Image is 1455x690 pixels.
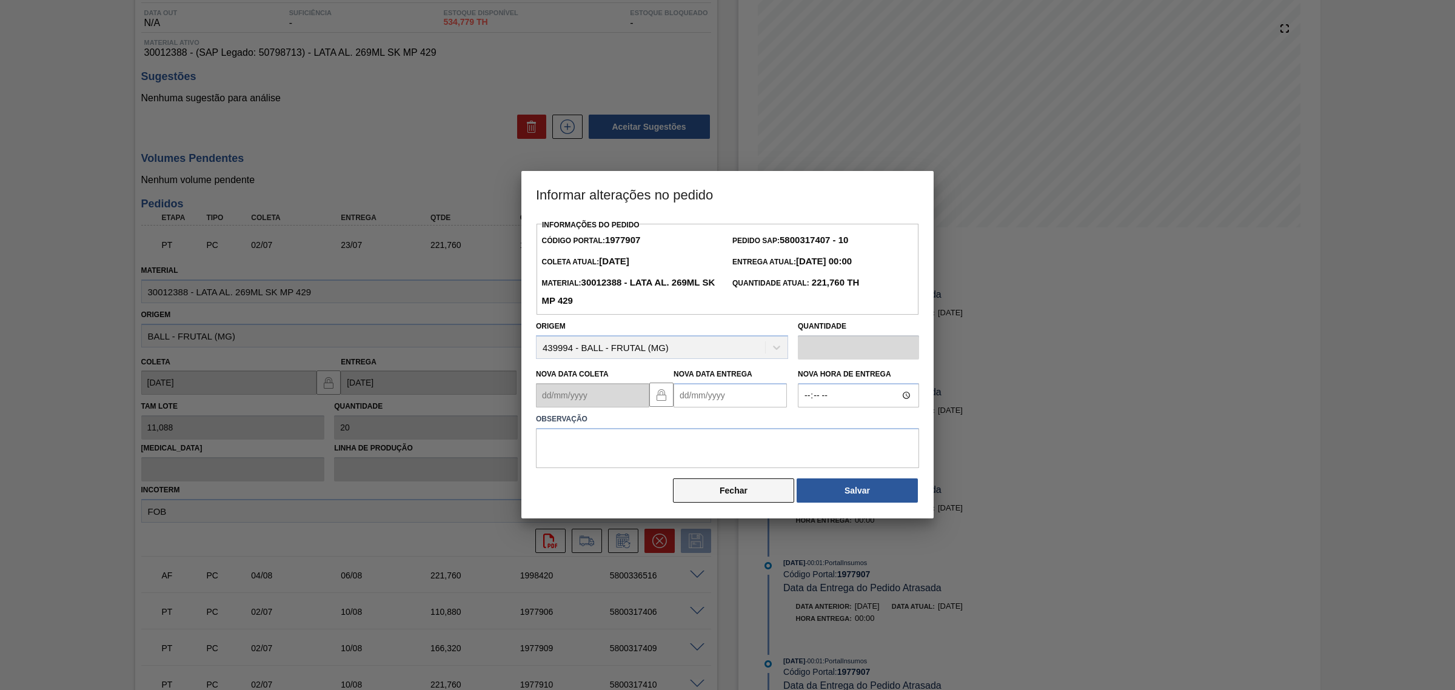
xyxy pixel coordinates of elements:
[541,258,629,266] span: Coleta Atual:
[536,410,919,428] label: Observação
[536,383,649,407] input: dd/mm/yyyy
[732,236,848,245] span: Pedido SAP:
[536,370,609,378] label: Nova Data Coleta
[673,478,794,503] button: Fechar
[732,258,852,266] span: Entrega Atual:
[536,322,566,330] label: Origem
[780,235,848,245] strong: 5800317407 - 10
[542,221,640,229] label: Informações do Pedido
[798,322,846,330] label: Quantidade
[654,387,669,402] img: locked
[674,370,752,378] label: Nova Data Entrega
[796,256,852,266] strong: [DATE] 00:00
[521,171,934,217] h3: Informar alterações no pedido
[809,277,860,287] strong: 221,760 TH
[798,366,919,383] label: Nova Hora de Entrega
[605,235,640,245] strong: 1977907
[674,383,787,407] input: dd/mm/yyyy
[732,279,859,287] span: Quantidade Atual:
[541,279,715,306] span: Material:
[797,478,918,503] button: Salvar
[541,236,640,245] span: Código Portal:
[599,256,629,266] strong: [DATE]
[541,277,715,306] strong: 30012388 - LATA AL. 269ML SK MP 429
[649,383,674,407] button: locked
